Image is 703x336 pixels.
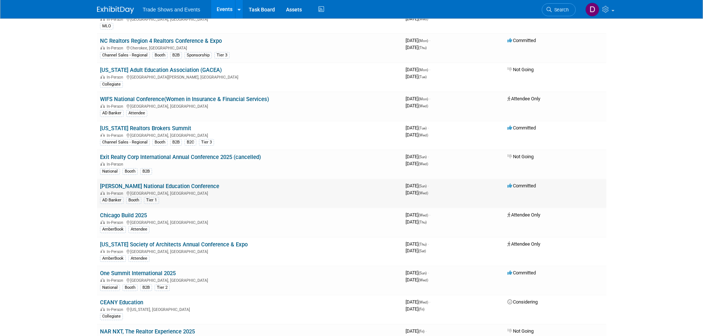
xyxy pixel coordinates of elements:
[418,307,424,311] span: (Fri)
[418,133,428,137] span: (Wed)
[107,249,125,254] span: In-Person
[100,183,219,190] a: [PERSON_NAME] National Education Conference
[406,45,427,50] span: [DATE]
[428,154,429,159] span: -
[418,39,428,43] span: (Mon)
[406,16,428,21] span: [DATE]
[406,154,429,159] span: [DATE]
[418,220,427,224] span: (Thu)
[100,133,105,137] img: In-Person Event
[123,284,138,291] div: Booth
[507,125,536,131] span: Committed
[155,284,170,291] div: Tier 2
[418,191,428,195] span: (Wed)
[214,52,230,59] div: Tier 3
[507,96,540,101] span: Attendee Only
[100,270,176,277] a: One Summit International 2025
[100,226,126,233] div: AmberBook
[428,241,429,247] span: -
[429,38,430,43] span: -
[418,155,427,159] span: (Sun)
[100,313,123,320] div: Collegiate
[406,241,429,247] span: [DATE]
[100,67,222,73] a: [US_STATE] Adult Education Association (GACEA)
[100,81,123,88] div: Collegiate
[140,284,152,291] div: B2B
[406,74,427,79] span: [DATE]
[100,220,105,224] img: In-Person Event
[140,168,152,175] div: B2B
[123,168,138,175] div: Booth
[100,299,143,306] a: CEANY Education
[100,75,105,79] img: In-Person Event
[418,249,426,253] span: (Sat)
[107,191,125,196] span: In-Person
[126,197,141,204] div: Booth
[100,74,400,80] div: [GEOGRAPHIC_DATA][PERSON_NAME], [GEOGRAPHIC_DATA]
[100,132,400,138] div: [GEOGRAPHIC_DATA], [GEOGRAPHIC_DATA]
[406,103,428,108] span: [DATE]
[128,226,149,233] div: Attendee
[429,67,430,72] span: -
[406,190,428,195] span: [DATE]
[406,248,426,253] span: [DATE]
[507,212,540,218] span: Attendee Only
[100,248,400,254] div: [GEOGRAPHIC_DATA], [GEOGRAPHIC_DATA]
[418,184,427,188] span: (Sun)
[552,7,569,13] span: Search
[185,52,212,59] div: Sponsorship
[100,307,105,311] img: In-Person Event
[507,328,534,334] span: Not Going
[100,277,400,283] div: [GEOGRAPHIC_DATA], [GEOGRAPHIC_DATA]
[406,96,430,101] span: [DATE]
[100,38,222,44] a: NC Realtors Region 4 Realtors Conference & Expo
[107,75,125,80] span: In-Person
[100,104,105,108] img: In-Person Event
[100,284,120,291] div: National
[199,139,214,146] div: Tier 3
[97,6,134,14] img: ExhibitDay
[428,270,429,276] span: -
[406,67,430,72] span: [DATE]
[406,38,430,43] span: [DATE]
[107,307,125,312] span: In-Person
[100,249,105,253] img: In-Person Event
[429,299,430,305] span: -
[100,255,126,262] div: AmberBook
[418,75,427,79] span: (Tue)
[100,191,105,195] img: In-Person Event
[418,213,428,217] span: (Wed)
[429,96,430,101] span: -
[107,133,125,138] span: In-Person
[418,278,428,282] span: (Wed)
[100,328,195,335] a: NAR NXT, The Realtor Experience 2025
[100,162,105,166] img: In-Person Event
[100,96,269,103] a: WIFS National Conference(Women in Insurance & Financial Services)
[406,328,427,334] span: [DATE]
[100,110,124,117] div: AD Banker
[100,306,400,312] div: [US_STATE], [GEOGRAPHIC_DATA]
[418,104,428,108] span: (Wed)
[418,329,424,333] span: (Fri)
[107,17,125,22] span: In-Person
[107,46,125,51] span: In-Person
[100,241,248,248] a: [US_STATE] Society of Architects Annual Conference & Expo
[144,197,159,204] div: Tier 1
[100,212,147,219] a: Chicago Build 2025
[185,139,196,146] div: B2C
[406,125,429,131] span: [DATE]
[418,300,428,304] span: (Wed)
[507,241,540,247] span: Attendee Only
[152,52,168,59] div: Booth
[507,270,536,276] span: Committed
[100,103,400,109] div: [GEOGRAPHIC_DATA], [GEOGRAPHIC_DATA]
[100,45,400,51] div: Cherokee, [GEOGRAPHIC_DATA]
[406,161,428,166] span: [DATE]
[507,67,534,72] span: Not Going
[418,97,428,101] span: (Mon)
[100,46,105,49] img: In-Person Event
[100,190,400,196] div: [GEOGRAPHIC_DATA], [GEOGRAPHIC_DATA]
[406,219,427,225] span: [DATE]
[100,168,120,175] div: National
[100,52,150,59] div: Channel Sales - Regional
